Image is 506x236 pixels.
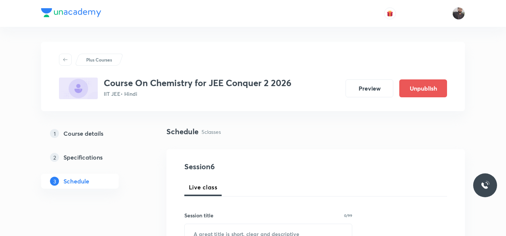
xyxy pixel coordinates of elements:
p: 2 [50,153,59,162]
h5: Course details [63,129,103,138]
button: Unpublish [399,79,447,97]
h3: Course On Chemistry for JEE Conquer 2 2026 [104,78,291,88]
img: avatar [387,10,393,17]
img: 90BFF827-7561-497A-A5B2-A2B07DF70CDC_plus.png [59,78,98,99]
p: 3 [50,177,59,186]
img: Vishal Choudhary [452,7,465,20]
h4: Schedule [166,126,199,137]
p: IIT JEE • Hindi [104,90,291,98]
button: avatar [384,7,396,19]
button: Preview [346,79,393,97]
p: 5 classes [202,128,221,136]
img: ttu [481,181,490,190]
a: 1Course details [41,126,143,141]
p: 0/99 [344,214,352,217]
span: Live class [189,183,217,192]
a: Company Logo [41,8,101,19]
p: 1 [50,129,59,138]
h6: Session title [184,211,213,219]
h5: Specifications [63,153,103,162]
h5: Schedule [63,177,89,186]
a: 2Specifications [41,150,143,165]
h4: Session 6 [184,161,321,172]
img: Company Logo [41,8,101,17]
p: Plus Courses [86,56,112,63]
